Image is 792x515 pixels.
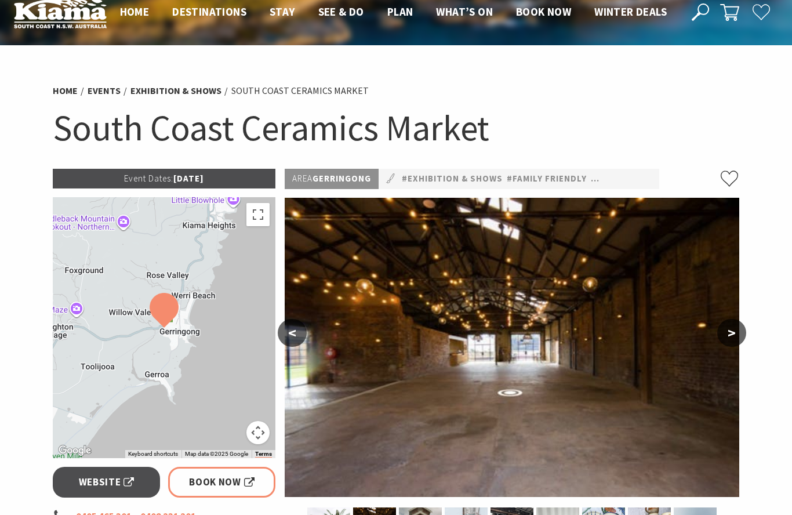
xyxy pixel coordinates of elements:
a: Home [53,85,78,97]
img: Google [56,443,94,458]
a: Website [53,467,160,498]
button: > [717,319,746,347]
p: Gerringong [285,169,379,189]
a: #Festivals [591,172,644,186]
button: Keyboard shortcuts [128,450,178,458]
a: Click to see this area on Google Maps [56,443,94,458]
span: Event Dates: [124,173,173,184]
a: Book Now [168,467,275,498]
a: #Markets [648,172,696,186]
a: #Family Friendly [507,172,587,186]
span: Home [120,5,150,19]
img: Interior view of floor space of the Co-Op [285,198,739,497]
span: Plan [387,5,413,19]
span: Destinations [172,5,246,19]
span: What’s On [436,5,493,19]
span: Book now [516,5,571,19]
a: Terms [255,451,272,458]
button: Map camera controls [246,421,270,444]
a: Exhibition & Shows [130,85,221,97]
a: Events [88,85,121,97]
nav: Main Menu [108,3,678,22]
span: Stay [270,5,295,19]
li: South Coast Ceramics Market [231,84,369,99]
span: Area [292,173,313,184]
span: See & Do [318,5,364,19]
span: Book Now [189,474,255,490]
span: Website [79,474,135,490]
p: [DATE] [53,169,275,188]
span: Winter Deals [594,5,667,19]
button: < [278,319,307,347]
h1: South Coast Ceramics Market [53,104,739,151]
span: Map data ©2025 Google [185,451,248,457]
button: Toggle fullscreen view [246,203,270,226]
a: #Exhibition & Shows [402,172,503,186]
